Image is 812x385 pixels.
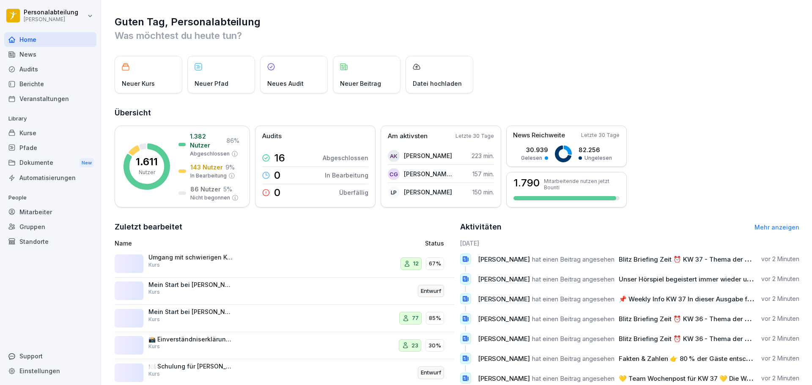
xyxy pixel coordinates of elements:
[513,178,540,188] h3: 1.790
[4,126,96,140] div: Kurse
[4,219,96,234] a: Gruppen
[478,255,530,263] span: [PERSON_NAME]
[4,32,96,47] a: Home
[428,341,441,350] p: 30%
[429,259,441,268] p: 67%
[761,295,799,303] p: vor 2 Minuten
[190,132,224,150] p: 1.382 Nutzer
[388,150,400,162] div: AK
[24,9,78,16] p: Personalabteilung
[754,224,799,231] a: Mehr anzeigen
[225,163,235,172] p: 9 %
[4,349,96,363] div: Support
[478,275,530,283] span: [PERSON_NAME]
[4,155,96,171] a: DokumenteNew
[195,79,228,88] p: Neuer Pfad
[455,132,494,140] p: Letzte 30 Tage
[413,79,462,88] p: Datei hochladen
[413,259,419,268] p: 12
[262,131,282,141] p: Audits
[4,47,96,62] a: News
[521,145,548,154] p: 30.939
[411,341,418,350] p: 23
[404,169,453,178] p: [PERSON_NAME] [PERSON_NAME]
[421,287,441,295] p: Entwurf
[404,188,452,197] p: [PERSON_NAME]
[115,107,799,119] h2: Übersicht
[267,79,304,88] p: Neues Audit
[148,316,160,323] p: Kurs
[190,172,227,180] p: In Bearbeitung
[139,169,155,176] p: Nutzer
[4,170,96,185] a: Automatisierungen
[223,185,232,194] p: 5 %
[4,234,96,249] a: Standorte
[532,295,614,303] span: hat einen Beitrag angesehen
[521,154,542,162] p: Gelesen
[148,308,233,316] p: Mein Start bei [PERSON_NAME] - Personalfragebogen
[4,191,96,205] p: People
[115,305,454,332] a: Mein Start bei [PERSON_NAME] - PersonalfragebogenKurs7785%
[4,62,96,76] a: Audits
[122,79,155,88] p: Neuer Kurs
[421,369,441,377] p: Entwurf
[4,140,96,155] a: Pfade
[761,334,799,343] p: vor 2 Minuten
[532,374,614,382] span: hat einen Beitrag angesehen
[4,76,96,91] a: Berichte
[544,178,620,191] p: Mitarbeitende nutzen jetzt Bounti
[323,153,368,162] p: Abgeschlossen
[115,332,454,360] a: 📸 Einverständniserklärung für Foto- und VideonutzungKurs2330%
[581,131,620,139] p: Letzte 30 Tage
[761,314,799,323] p: vor 2 Minuten
[115,221,454,233] h2: Zuletzt bearbeitet
[190,150,230,158] p: Abgeschlossen
[274,153,285,163] p: 16
[478,374,530,382] span: [PERSON_NAME]
[190,194,230,202] p: Nicht begonnen
[136,157,158,167] p: 1.611
[148,336,233,343] p: 📸 Einverständniserklärung für Foto- und Videonutzung
[148,281,233,289] p: Mein Start bei [PERSON_NAME] - Personalfragebogen
[388,131,428,141] p: Am aktivsten
[325,171,368,180] p: In Bearbeitung
[532,315,614,323] span: hat einen Beitrag angesehen
[115,29,799,42] p: Was möchtest du heute tun?
[761,354,799,363] p: vor 2 Minuten
[190,163,223,172] p: 143 Nutzer
[532,275,614,283] span: hat einen Beitrag angesehen
[4,205,96,219] a: Mitarbeiter
[4,363,96,378] a: Einstellungen
[584,154,612,162] p: Ungelesen
[460,221,502,233] h2: Aktivitäten
[404,151,452,160] p: [PERSON_NAME]
[115,15,799,29] h1: Guten Tag, Personalabteilung
[80,158,94,168] div: New
[190,185,221,194] p: 86 Nutzer
[478,335,530,343] span: [PERSON_NAME]
[478,295,530,303] span: [PERSON_NAME]
[4,155,96,171] div: Dokumente
[425,239,444,248] p: Status
[532,355,614,363] span: hat einen Beitrag angesehen
[24,16,78,22] p: [PERSON_NAME]
[532,255,614,263] span: hat einen Beitrag angesehen
[513,131,565,140] p: News Reichweite
[148,261,160,269] p: Kurs
[148,288,160,296] p: Kurs
[4,91,96,106] div: Veranstaltungen
[388,168,400,180] div: CG
[4,112,96,126] p: Library
[472,169,494,178] p: 157 min.
[472,188,494,197] p: 150 min.
[429,314,441,322] p: 85%
[274,188,280,198] p: 0
[579,145,612,154] p: 82.256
